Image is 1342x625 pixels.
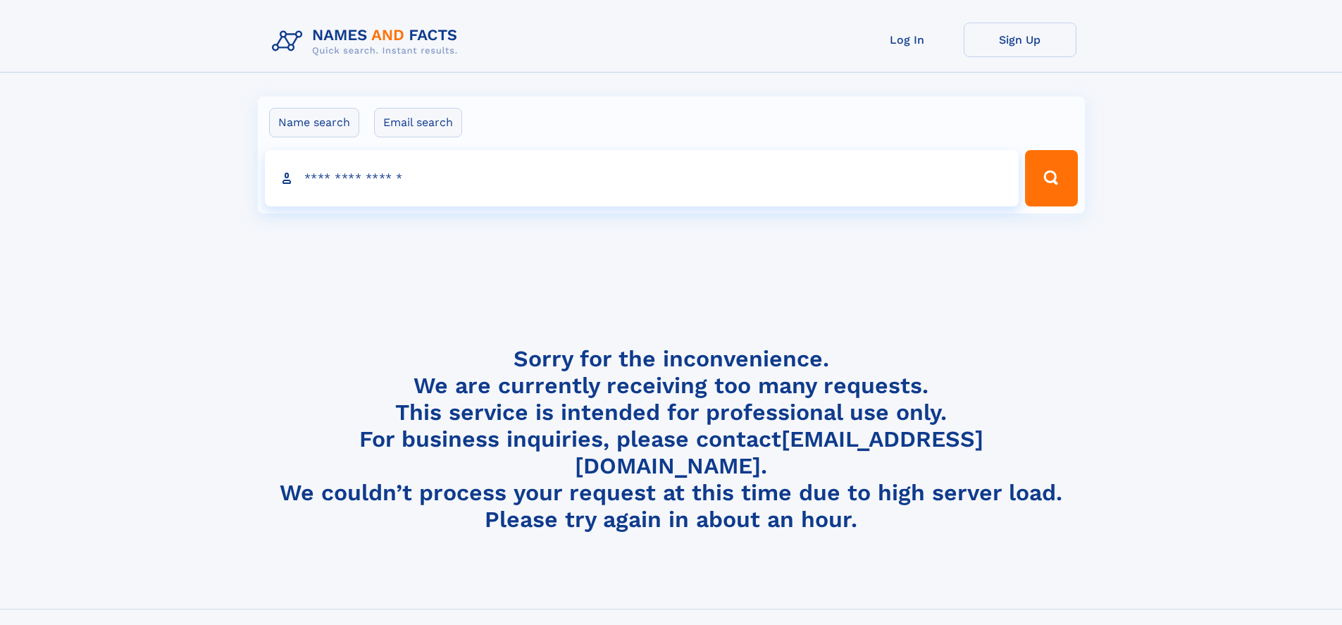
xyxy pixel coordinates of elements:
[265,150,1019,206] input: search input
[374,108,462,137] label: Email search
[266,23,469,61] img: Logo Names and Facts
[269,108,359,137] label: Name search
[851,23,964,57] a: Log In
[964,23,1076,57] a: Sign Up
[1025,150,1077,206] button: Search Button
[575,426,983,479] a: [EMAIL_ADDRESS][DOMAIN_NAME]
[266,345,1076,533] h4: Sorry for the inconvenience. We are currently receiving too many requests. This service is intend...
